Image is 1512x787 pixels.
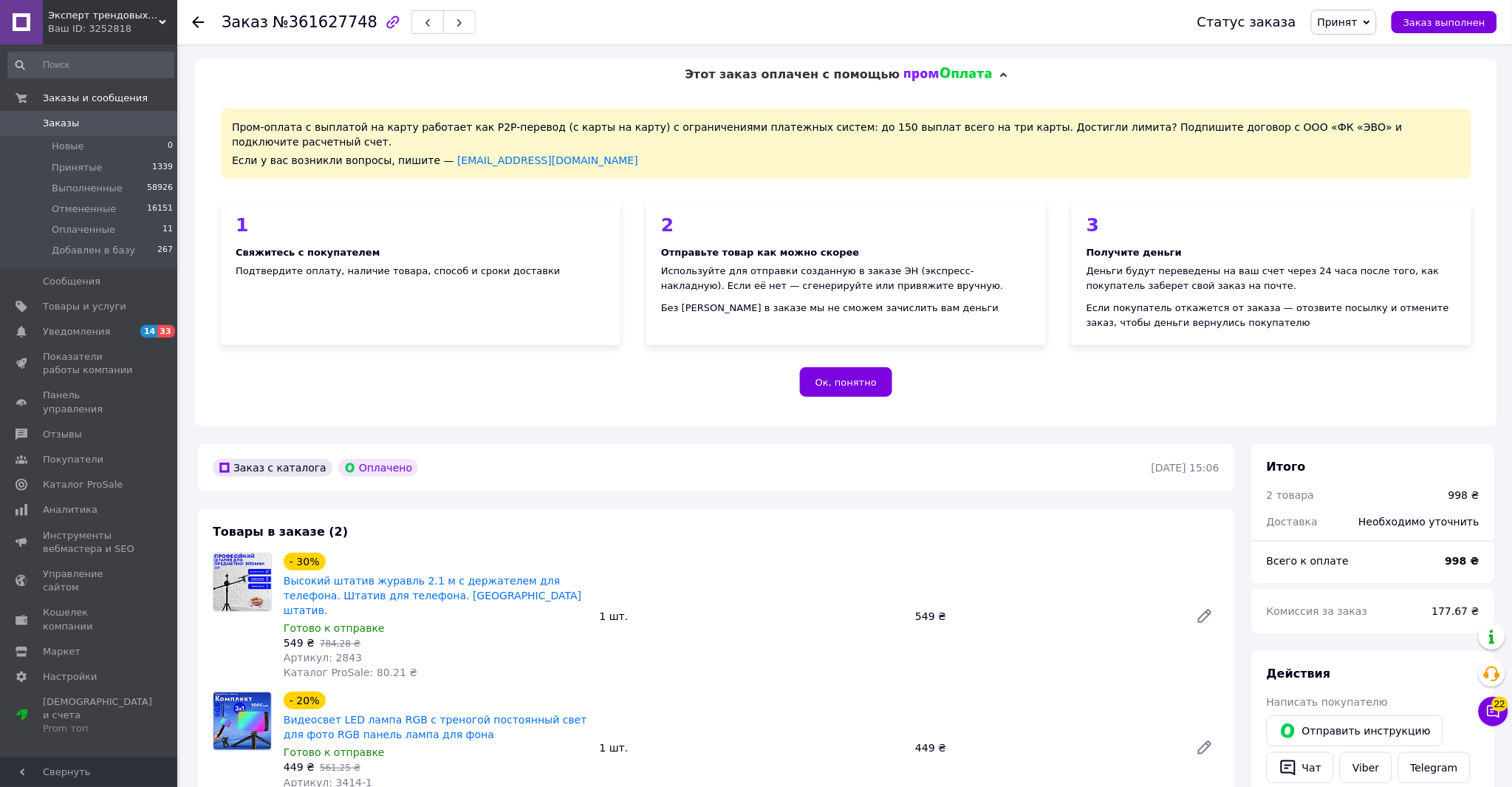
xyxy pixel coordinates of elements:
span: Доставка [1267,516,1318,528]
b: Свяжитесь с покупателем [236,247,380,258]
img: evopay logo [904,67,993,82]
img: Высокий штатив журавль 2.1 м с держателем для телефона. Штатив для телефона. Напольный штатив. [213,553,271,611]
div: 1 шт. [594,606,910,627]
div: 2 [661,216,1031,234]
a: [EMAIL_ADDRESS][DOMAIN_NAME] [457,154,638,166]
span: Артикул: 2843 [284,652,362,664]
span: Панель управления [43,389,137,415]
button: Заказ выполнен [1392,11,1497,33]
span: Отзывы [43,428,82,441]
button: Чат [1267,752,1334,783]
span: Товары и услуги [43,300,126,313]
button: Чат с покупателем22 [1479,697,1508,726]
span: Этот заказ оплачен с помощью [685,67,900,81]
a: Telegram [1398,752,1471,783]
span: Всего к оплате [1267,555,1349,567]
span: 0 [168,140,173,153]
span: Покупатели [43,453,103,466]
div: Оплачено [338,459,418,477]
span: Готово к отправке [284,622,385,634]
a: Редактировать [1190,602,1219,631]
div: Используйте для отправки созданную в заказе ЭН (экспресс-накладную). Если её нет — сгенерируйте и... [661,264,1031,293]
div: Пром-оплата с выплатой на карту работает как P2P-перевод (с карты на карту) с ограничениями плате... [221,109,1471,179]
span: Новые [52,140,84,153]
span: Заказы [43,117,79,130]
span: 561,25 ₴ [320,763,360,773]
span: Принятые [52,161,103,174]
span: Эксперт трендовых товаров top-expert.com.ua [48,9,159,22]
span: Каталог ProSale [43,478,123,491]
b: Отправьте товар как можно скорее [661,247,860,258]
span: Каталог ProSale: 80.21 ₴ [284,667,417,678]
div: Необходимо уточнить [1350,505,1488,538]
span: Заказы и сообщения [43,92,148,105]
span: Аналитика [43,503,98,517]
span: 549 ₴ [284,637,315,649]
span: Товары в заказе (2) [213,525,348,539]
span: Сообщения [43,275,100,288]
time: [DATE] 15:06 [1152,462,1219,474]
span: Отмененные [52,202,116,216]
span: Ок, понятно [815,377,877,388]
span: Готово к отправке [284,746,385,758]
span: Итого [1267,460,1306,474]
span: [DEMOGRAPHIC_DATA] и счета [43,695,152,736]
span: 11 [163,223,173,236]
div: 549 ₴ [909,606,1184,627]
span: 33 [157,325,174,338]
a: Видеосвет LED лампа RGB с треногой постоянный свет для фото RGB панель лампа для фона [284,714,587,740]
span: 16151 [147,202,173,216]
span: Показатели работы компании [43,350,137,377]
div: Если у вас возникли вопросы, пишите — [232,153,1460,168]
span: 1339 [152,161,173,174]
span: Комиссия за заказ [1267,605,1368,617]
div: 1 [236,216,606,234]
span: Выполненные [52,182,123,195]
button: Отправить инструкцию [1267,715,1443,746]
span: 784,28 ₴ [320,638,360,649]
div: Ваш ID: 3252818 [48,22,177,35]
span: Управление сайтом [43,568,137,594]
span: Действия [1267,667,1331,681]
span: 267 [157,244,173,257]
span: Заказ выполнен [1403,17,1485,28]
div: 1 шт. [594,737,910,758]
a: Высокий штатив журавль 2.1 м с держателем для телефона. Штатив для телефона. [GEOGRAPHIC_DATA] шт... [284,575,581,616]
span: Оплаченные [52,223,115,236]
span: Уведомления [43,325,110,338]
a: Viber [1340,752,1392,783]
span: Заказ [222,13,268,31]
div: - 30% [284,553,326,570]
b: 998 ₴ [1446,555,1479,567]
span: Кошелек компании [43,606,137,633]
span: 14 [140,325,157,338]
span: Маркет [43,645,81,658]
span: Инструменты вебмастера и SEO [43,529,137,556]
span: Принят [1318,16,1358,28]
span: 2 товара [1267,489,1314,501]
span: Настройки [43,670,97,684]
span: №361627748 [273,13,377,31]
span: Добавлен в базу [52,244,135,257]
span: Написать покупателю [1267,696,1388,708]
div: 3 [1087,216,1457,234]
div: Подтвердите оплату, наличие товара, способ и сроки доставки [236,264,606,279]
span: 22 [1492,697,1508,712]
div: Без [PERSON_NAME] в заказе мы не сможем зачислить вам деньги [661,301,1031,316]
div: Статус заказа [1197,15,1296,30]
button: Ок, понятно [800,367,892,397]
div: Деньги будут переведены на ваш счет через 24 часа после того, как покупатель заберет свой заказ н... [1087,264,1457,293]
div: Заказ с каталога [213,459,332,477]
input: Поиск [7,52,174,78]
div: Вернуться назад [192,15,204,30]
span: 449 ₴ [284,761,315,773]
div: 449 ₴ [909,737,1184,758]
div: 998 ₴ [1448,488,1479,502]
span: 177.67 ₴ [1432,605,1479,617]
div: Если покупатель откажется от заказа — отозвите посылку и отмените заказ, чтобы деньги вернулись п... [1087,301,1457,330]
a: Редактировать [1190,733,1219,763]
span: 58926 [147,182,173,195]
div: - 20% [284,692,326,709]
img: Видеосвет LED лампа RGB с треногой постоянный свет для фото RGB панель лампа для фона [213,692,271,750]
b: Получите деньги [1087,247,1182,258]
